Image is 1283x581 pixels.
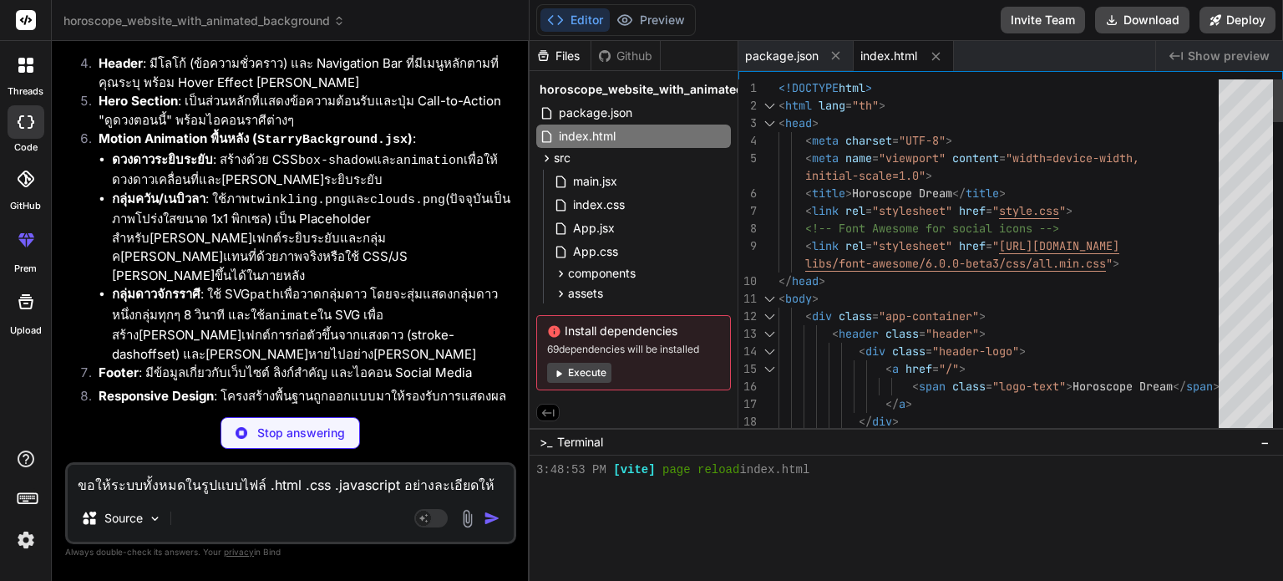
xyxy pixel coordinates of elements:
[484,510,500,527] img: icon
[257,425,345,441] p: Stop answering
[250,288,280,303] code: path
[8,84,43,99] label: threads
[298,154,373,168] code: box-shadow
[265,309,317,324] code: animate
[10,324,42,338] label: Upload
[99,55,143,71] strong: Header
[250,193,347,207] code: twinkling.png
[112,285,513,364] li: : ใช้ SVG เพื่อวาดกลุ่มดาว โดยจะสุ่มแสดงกลุ่มดาวหนึ่งกลุ่มทุกๆ 8 วินาที และใช้ ใน SVG เพื่อสร้าง[...
[1001,7,1085,33] button: Invite Team
[10,199,41,213] label: GitHub
[104,510,143,527] p: Source
[148,512,162,526] img: Pick Models
[12,526,40,554] img: settings
[1199,7,1275,33] button: Deploy
[610,8,692,32] button: Preview
[112,150,513,190] li: : สร้างด้วย CSS และ เพื่อให้ดวงดาวเคลื่อนที่และ[PERSON_NAME]ระยิบระยับ
[458,509,477,528] img: attachment
[99,93,178,109] strong: Hero Section
[257,133,408,147] code: StarryBackground.jsx
[112,151,213,167] strong: ดวงดาวระยิบระยับ
[1095,7,1189,33] button: Download
[63,13,345,29] span: horoscope_website_with_animated_background
[85,364,513,387] li: : มีข้อมูลเกี่ยวกับเว็บไซต์ ลิงก์สำคัญ และไอคอน Social Media
[370,193,445,207] code: clouds.png
[224,547,254,557] span: privacy
[85,54,513,92] li: : มีโลโก้ (ข้อความชั่วคราว) และ Navigation Bar ที่มีเมนูหลักตามที่คุณระบุ พร้อม Hover Effect [PER...
[99,388,214,404] strong: Responsive Design
[14,140,38,155] label: code
[99,364,139,380] strong: Footer
[112,190,513,286] li: : ใช้ภาพ และ (ปัจจุบันเป็นภาพโปร่งใสขนาด 1x1 พิกเซล) เป็น Placeholder สำหรับ[PERSON_NAME]เฟกต์ระย...
[112,286,200,302] strong: กลุ่มดาวจักรราศี
[65,544,516,560] p: Always double-check its answers. Your in Bind
[85,130,513,364] li: :
[540,8,610,32] button: Editor
[112,191,205,206] strong: กลุ่มควัน/เนบิวลา
[396,154,464,168] code: animation
[85,92,513,130] li: : เป็นส่วนหลักที่แสดงข้อความต้อนรับและปุ่ม Call-to-Action "ดูดวงตอนนี้" พร้อมไอคอนราศีต่างๆ
[99,130,413,146] strong: Motion Animation พื้นหลัง ( )
[14,262,37,276] label: prem
[85,387,513,425] li: : โครงสร้างพื้นฐานถูกออกแบบมาให้รองรับการแสดงผลบนอุปกรณ์ต่างๆ (Desktop, Tablet, Mobile)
